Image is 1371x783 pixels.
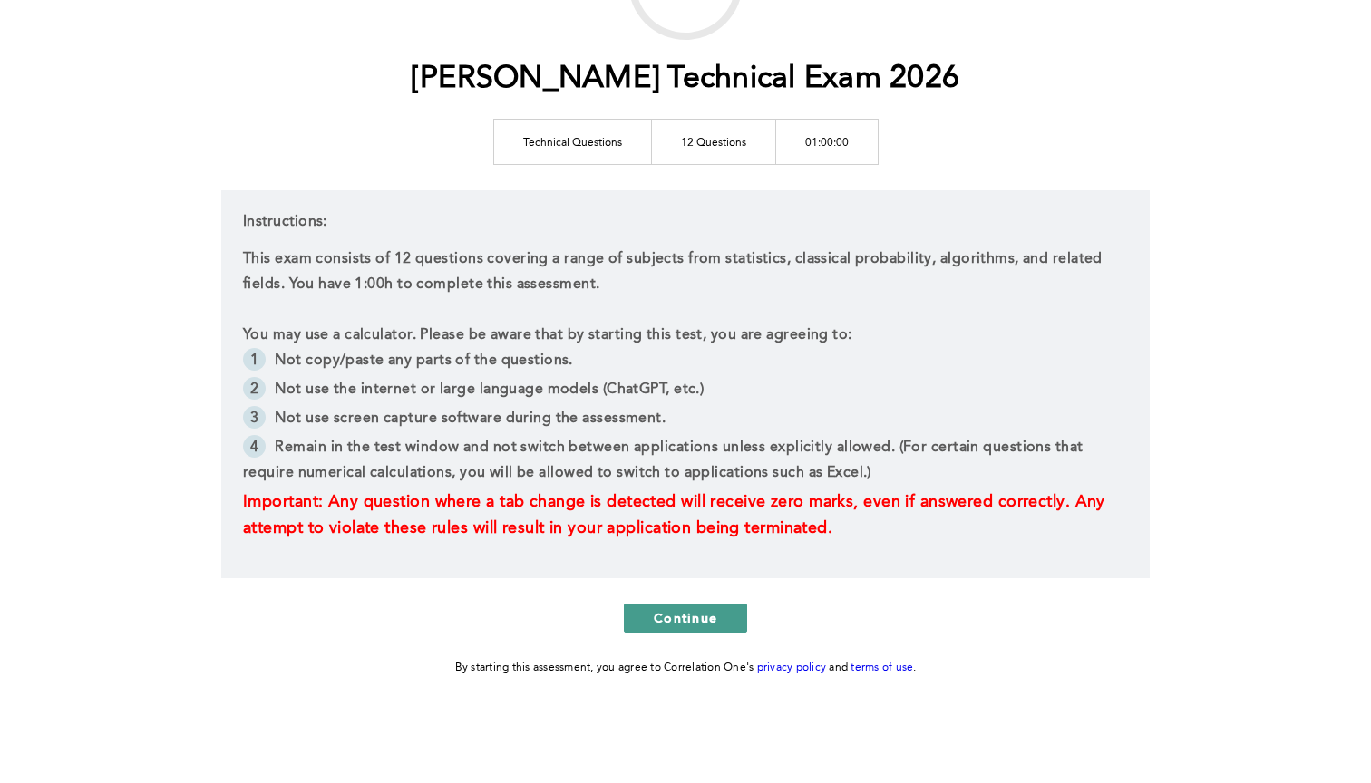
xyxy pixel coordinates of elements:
[455,658,917,678] div: By starting this assessment, you agree to Correlation One's and .
[493,119,651,164] td: Technical Questions
[243,323,1128,348] p: You may use a calculator. Please be aware that by starting this test, you are agreeing to:
[221,190,1150,578] div: Instructions:
[243,348,1128,377] li: Not copy/paste any parts of the questions.
[243,435,1128,489] li: Remain in the test window and not switch between applications unless explicitly allowed. (For cer...
[243,494,1110,536] span: Important: Any question where a tab change is detected will receive zero marks, even if answered ...
[651,119,775,164] td: 12 Questions
[851,662,913,673] a: terms of use
[412,61,959,98] h1: [PERSON_NAME] Technical Exam 2026
[243,406,1128,435] li: Not use screen capture software during the assessment.
[243,246,1128,297] p: This exam consists of 12 questions covering a range of subjects from statistics, classical probab...
[243,377,1128,406] li: Not use the internet or large language models (ChatGPT, etc.)
[624,604,747,633] button: Continue
[757,662,827,673] a: privacy policy
[654,609,717,626] span: Continue
[775,119,878,164] td: 01:00:00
